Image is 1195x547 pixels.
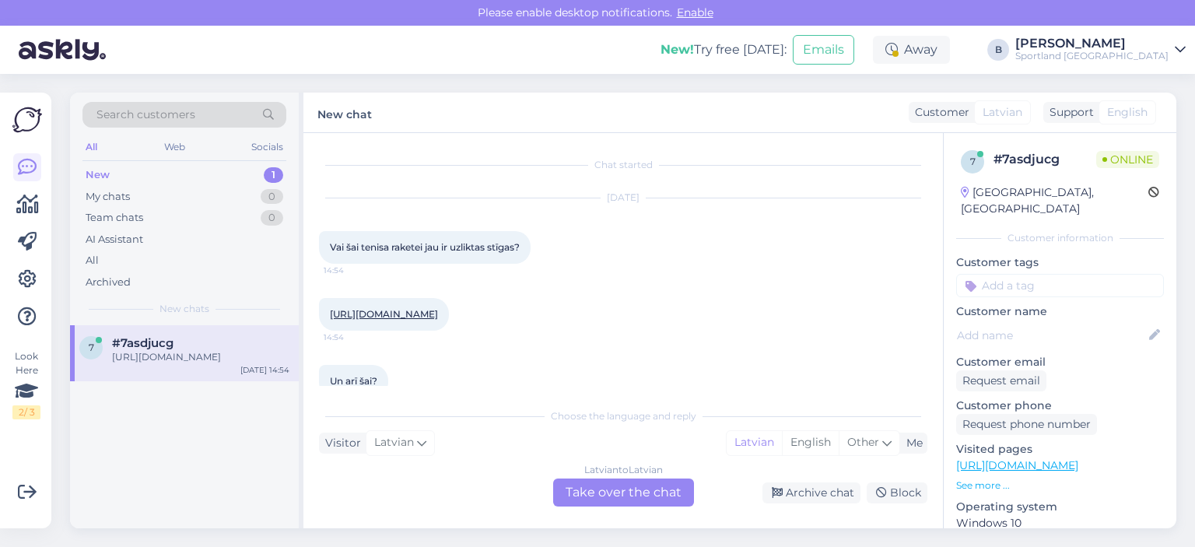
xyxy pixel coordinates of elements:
div: Choose the language and reply [319,409,927,423]
p: Customer phone [956,398,1164,414]
img: Askly Logo [12,105,42,135]
p: Visited pages [956,441,1164,458]
div: Sportland [GEOGRAPHIC_DATA] [1015,50,1169,62]
div: Web [161,137,188,157]
p: Customer email [956,354,1164,370]
input: Add name [957,327,1146,344]
span: 7 [970,156,976,167]
p: Operating system [956,499,1164,515]
div: Latvian to Latvian [584,463,663,477]
span: Enable [672,5,718,19]
label: New chat [317,102,372,123]
div: My chats [86,189,130,205]
div: New [86,167,110,183]
button: Emails [793,35,854,65]
div: All [82,137,100,157]
p: Customer tags [956,254,1164,271]
span: #7asdjucg [112,336,173,350]
div: Take over the chat [553,479,694,507]
div: [GEOGRAPHIC_DATA], [GEOGRAPHIC_DATA] [961,184,1148,217]
div: # 7asdjucg [993,150,1096,169]
div: Customer [909,104,969,121]
div: Block [867,482,927,503]
span: Latvian [374,434,414,451]
div: Visitor [319,435,361,451]
div: Chat started [319,158,927,172]
span: English [1107,104,1148,121]
div: Me [900,435,923,451]
p: Customer name [956,303,1164,320]
div: Away [873,36,950,64]
div: 0 [261,189,283,205]
span: Other [847,435,879,449]
div: Request phone number [956,414,1097,435]
div: Customer information [956,231,1164,245]
div: English [782,431,839,454]
span: 7 [89,342,94,353]
span: Un arī šai? [330,375,377,387]
span: Latvian [983,104,1022,121]
a: [URL][DOMAIN_NAME] [956,458,1078,472]
a: [URL][DOMAIN_NAME] [330,308,438,320]
div: AI Assistant [86,232,143,247]
div: Try free [DATE]: [661,40,787,59]
div: 0 [261,210,283,226]
span: Online [1096,151,1159,168]
div: Request email [956,370,1046,391]
div: 1 [264,167,283,183]
div: 2 / 3 [12,405,40,419]
div: [DATE] 14:54 [240,364,289,376]
span: Search customers [96,107,195,123]
div: Archived [86,275,131,290]
p: Windows 10 [956,515,1164,531]
div: Support [1043,104,1094,121]
div: [URL][DOMAIN_NAME] [112,350,289,364]
a: [PERSON_NAME]Sportland [GEOGRAPHIC_DATA] [1015,37,1186,62]
div: All [86,253,99,268]
div: B [987,39,1009,61]
span: New chats [159,302,209,316]
div: Socials [248,137,286,157]
span: 14:54 [324,265,382,276]
p: See more ... [956,479,1164,493]
div: Archive chat [762,482,860,503]
div: Latvian [727,431,782,454]
input: Add a tag [956,274,1164,297]
span: 14:54 [324,331,382,343]
div: Team chats [86,210,143,226]
div: Look Here [12,349,40,419]
div: [DATE] [319,191,927,205]
b: New! [661,42,694,57]
span: Vai šai tenisa raketei jau ir uzliktas stīgas? [330,241,520,253]
div: [PERSON_NAME] [1015,37,1169,50]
